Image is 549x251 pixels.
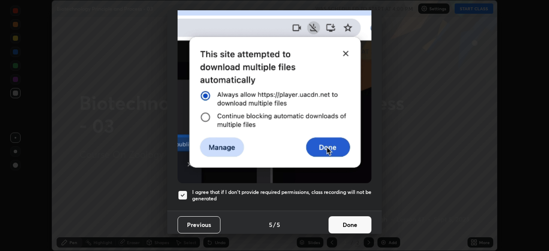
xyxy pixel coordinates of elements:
[277,220,280,229] h4: 5
[273,220,276,229] h4: /
[269,220,272,229] h4: 5
[178,216,220,233] button: Previous
[192,189,371,202] h5: I agree that if I don't provide required permissions, class recording will not be generated
[329,216,371,233] button: Done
